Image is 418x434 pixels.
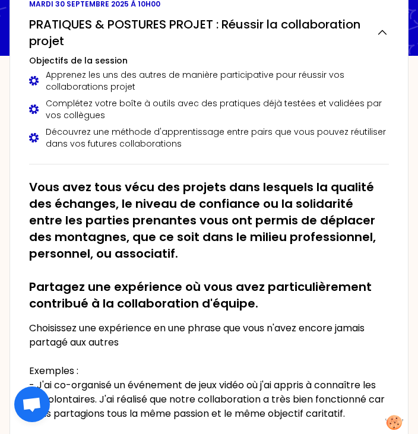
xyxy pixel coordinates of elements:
h3: Objectifs de la session [29,55,389,66]
h2: Vous avez tous vécu des projets dans lesquels la qualité des échanges, le niveau de confiance ou ... [29,179,389,312]
div: Ouvrir le chat [14,387,50,422]
div: Découvrez une méthode d'apprentissage entre pairs que vous pouvez réutiliser dans vos futures col... [29,126,389,150]
div: Complétez votre boîte à outils avec des pratiques déjà testées et validées par vos collègues [29,97,389,121]
button: PRATIQUES & POSTURES PROJET : Réussir la collaboration projet [29,16,389,49]
div: Apprenez les uns des autres de manière participative pour réussir vos collaborations projet [29,69,389,93]
h2: PRATIQUES & POSTURES PROJET : Réussir la collaboration projet [29,16,366,49]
